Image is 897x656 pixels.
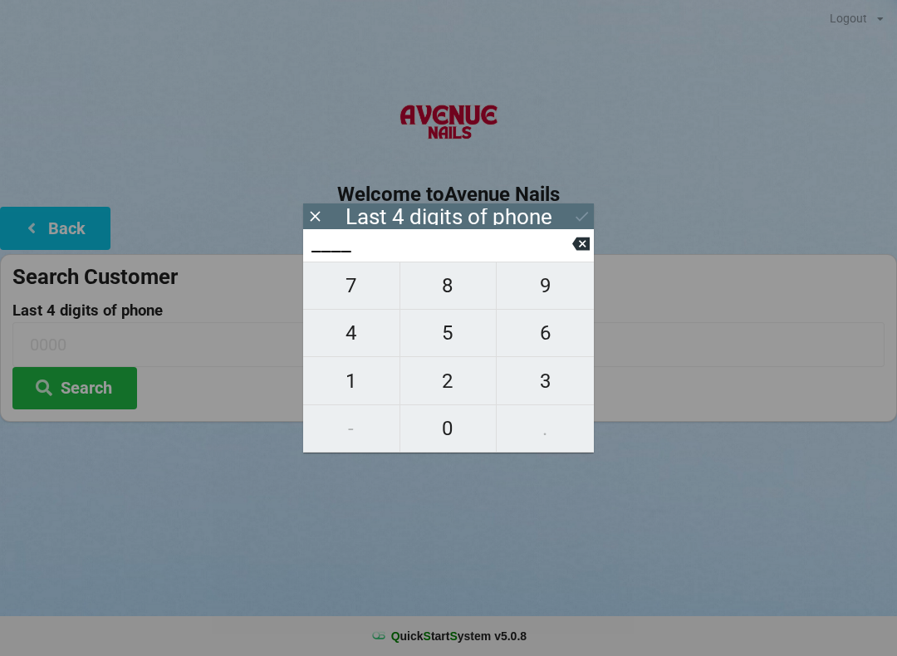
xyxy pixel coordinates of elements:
button: 3 [497,357,594,404]
div: Last 4 digits of phone [346,208,552,225]
button: 4 [303,310,400,357]
button: 1 [303,357,400,404]
span: 8 [400,268,497,303]
button: 8 [400,262,498,310]
button: 9 [497,262,594,310]
span: 2 [400,364,497,399]
span: 0 [400,411,497,446]
span: 5 [400,316,497,350]
span: 1 [303,364,399,399]
span: 3 [497,364,594,399]
button: 6 [497,310,594,357]
button: 7 [303,262,400,310]
span: 6 [497,316,594,350]
button: 0 [400,405,498,453]
button: 2 [400,357,498,404]
span: 9 [497,268,594,303]
span: 4 [303,316,399,350]
span: 7 [303,268,399,303]
button: 5 [400,310,498,357]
